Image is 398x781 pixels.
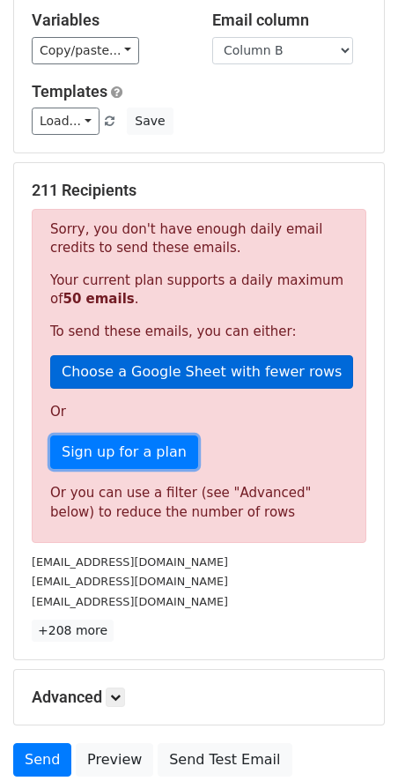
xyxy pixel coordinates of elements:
[32,688,366,707] h5: Advanced
[158,743,291,777] a: Send Test Email
[50,220,348,257] p: Sorry, you don't have enough daily email credits to send these emails.
[32,37,139,64] a: Copy/paste...
[50,435,198,469] a: Sign up for a plan
[32,181,366,200] h5: 211 Recipients
[310,696,398,781] iframe: Chat Widget
[32,11,186,30] h5: Variables
[50,271,348,309] p: Your current plan supports a daily maximum of .
[32,620,114,642] a: +208 more
[32,595,228,608] small: [EMAIL_ADDRESS][DOMAIN_NAME]
[32,575,228,588] small: [EMAIL_ADDRESS][DOMAIN_NAME]
[127,108,173,135] button: Save
[50,355,353,389] a: Choose a Google Sheet with fewer rows
[32,108,99,135] a: Load...
[50,403,348,421] p: Or
[50,483,348,523] div: Or you can use a filter (see "Advanced" below) to reduce the number of rows
[13,743,71,777] a: Send
[212,11,366,30] h5: Email column
[32,555,228,569] small: [EMAIL_ADDRESS][DOMAIN_NAME]
[76,743,153,777] a: Preview
[32,82,107,100] a: Templates
[50,323,348,341] p: To send these emails, you can either:
[63,291,134,307] strong: 50 emails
